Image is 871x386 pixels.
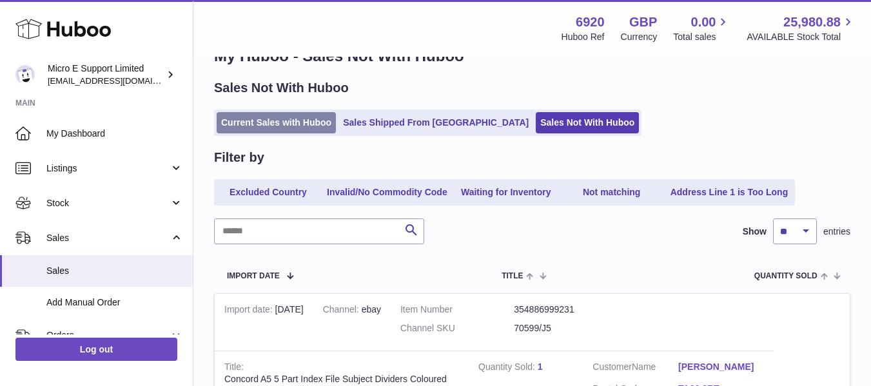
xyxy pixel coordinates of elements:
[322,182,452,203] a: Invalid/No Commodity Code
[214,79,349,97] h2: Sales Not With Huboo
[514,322,627,334] dd: 70599/J5
[15,338,177,361] a: Log out
[455,182,558,203] a: Waiting for Inventory
[538,362,543,372] a: 1
[217,182,320,203] a: Excluded Country
[217,112,336,133] a: Current Sales with Huboo
[400,304,514,316] dt: Item Number
[46,128,183,140] span: My Dashboard
[743,226,767,238] label: Show
[46,162,170,175] span: Listings
[592,361,678,376] dt: Name
[666,182,793,203] a: Address Line 1 is Too Long
[691,14,716,31] span: 0.00
[502,272,523,280] span: Title
[46,197,170,209] span: Stock
[323,304,381,316] div: ebay
[46,329,170,342] span: Orders
[823,226,850,238] span: entries
[747,14,856,43] a: 25,980.88 AVAILABLE Stock Total
[215,294,313,351] td: [DATE]
[673,14,730,43] a: 0.00 Total sales
[224,304,275,318] strong: Import date
[46,232,170,244] span: Sales
[560,182,663,203] a: Not matching
[214,149,264,166] h2: Filter by
[678,361,764,373] a: [PERSON_NAME]
[592,362,632,372] span: Customer
[754,272,817,280] span: Quantity Sold
[400,322,514,334] dt: Channel SKU
[514,304,627,316] dd: 354886999231
[46,296,183,309] span: Add Manual Order
[629,14,657,31] strong: GBP
[673,31,730,43] span: Total sales
[48,75,190,86] span: [EMAIL_ADDRESS][DOMAIN_NAME]
[621,31,658,43] div: Currency
[227,272,280,280] span: Import date
[323,304,362,318] strong: Channel
[478,362,538,375] strong: Quantity Sold
[783,14,841,31] span: 25,980.88
[46,265,183,277] span: Sales
[747,31,856,43] span: AVAILABLE Stock Total
[536,112,639,133] a: Sales Not With Huboo
[224,362,244,375] strong: Title
[48,63,164,87] div: Micro E Support Limited
[15,65,35,84] img: contact@micropcsupport.com
[338,112,533,133] a: Sales Shipped From [GEOGRAPHIC_DATA]
[576,14,605,31] strong: 6920
[562,31,605,43] div: Huboo Ref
